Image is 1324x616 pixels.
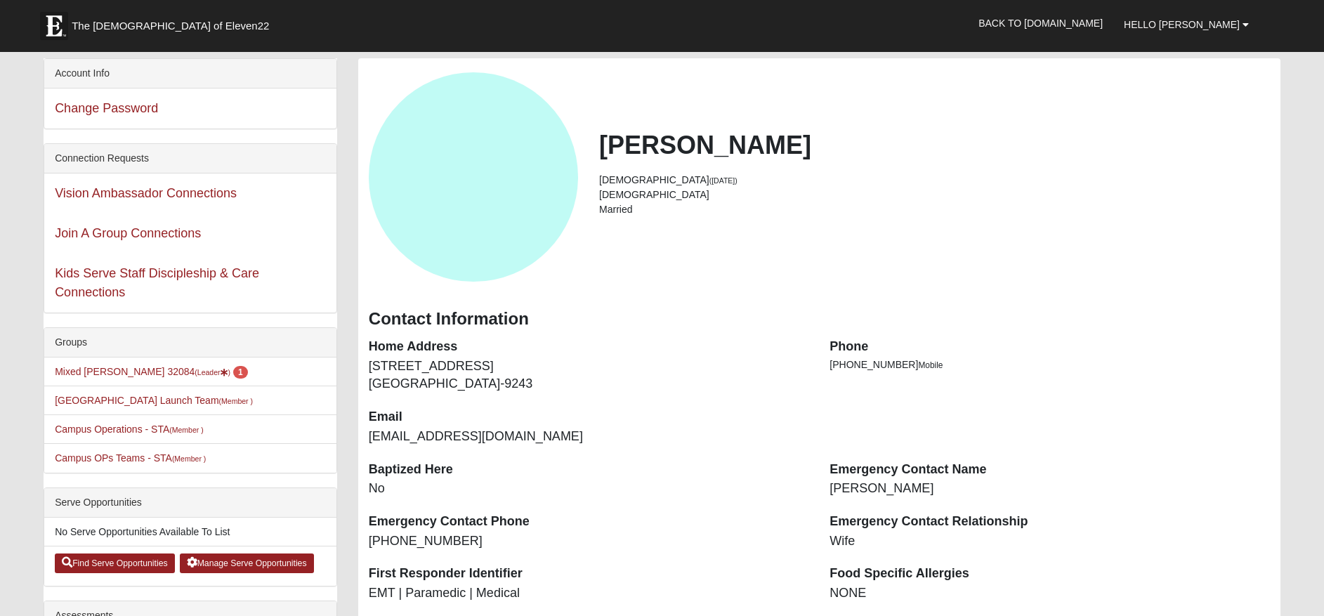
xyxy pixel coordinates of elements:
[830,584,1270,603] dd: NONE
[233,366,248,379] span: number of pending members
[172,454,206,463] small: (Member )
[830,513,1270,531] dt: Emergency Contact Relationship
[72,19,269,33] span: The [DEMOGRAPHIC_DATA] of Eleven22
[180,553,314,573] a: Manage Serve Opportunities
[830,565,1270,583] dt: Food Specific Allergies
[830,358,1270,372] li: [PHONE_NUMBER]
[1113,7,1259,42] a: Hello [PERSON_NAME]
[369,565,809,583] dt: First Responder Identifier
[968,6,1113,41] a: Back to [DOMAIN_NAME]
[918,360,943,370] span: Mobile
[369,358,809,393] dd: [STREET_ADDRESS] [GEOGRAPHIC_DATA]-9243
[55,266,259,299] a: Kids Serve Staff Discipleship & Care Connections
[599,173,1270,188] li: [DEMOGRAPHIC_DATA]
[55,226,201,240] a: Join A Group Connections
[599,202,1270,217] li: Married
[33,5,314,40] a: The [DEMOGRAPHIC_DATA] of Eleven22
[44,144,336,173] div: Connection Requests
[40,12,68,40] img: Eleven22 logo
[55,366,247,377] a: Mixed [PERSON_NAME] 32084(Leader) 1
[369,408,809,426] dt: Email
[830,480,1270,498] dd: [PERSON_NAME]
[369,513,809,531] dt: Emergency Contact Phone
[369,72,578,282] a: View Fullsize Photo
[369,480,809,498] dd: No
[369,461,809,479] dt: Baptized Here
[599,130,1270,160] h2: [PERSON_NAME]
[44,328,336,358] div: Groups
[55,424,204,435] a: Campus Operations - STA(Member )
[369,584,809,603] dd: EMT | Paramedic | Medical
[369,338,809,356] dt: Home Address
[44,518,336,546] li: No Serve Opportunities Available To List
[830,338,1270,356] dt: Phone
[44,488,336,518] div: Serve Opportunities
[55,101,158,115] a: Change Password
[830,461,1270,479] dt: Emergency Contact Name
[55,186,237,200] a: Vision Ambassador Connections
[369,309,1270,329] h3: Contact Information
[369,532,809,551] dd: [PHONE_NUMBER]
[169,426,203,434] small: (Member )
[1124,19,1240,30] span: Hello [PERSON_NAME]
[195,368,230,376] small: (Leader )
[709,176,738,185] small: ([DATE])
[219,397,253,405] small: (Member )
[55,452,206,464] a: Campus OPs Teams - STA(Member )
[369,428,809,446] dd: [EMAIL_ADDRESS][DOMAIN_NAME]
[55,553,175,573] a: Find Serve Opportunities
[830,532,1270,551] dd: Wife
[55,395,253,406] a: [GEOGRAPHIC_DATA] Launch Team(Member )
[44,59,336,89] div: Account Info
[599,188,1270,202] li: [DEMOGRAPHIC_DATA]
